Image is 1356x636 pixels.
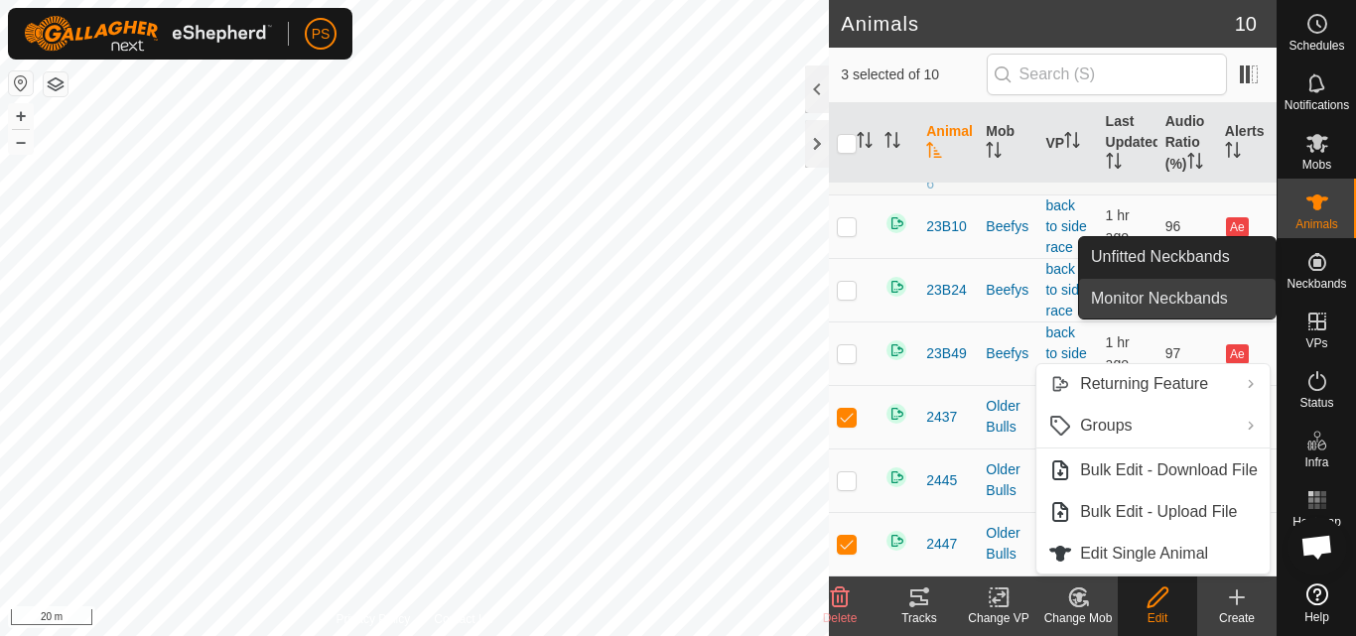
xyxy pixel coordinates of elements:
span: Bulk Edit - Download File [1080,458,1258,482]
p-sorticon: Activate to sort [1106,156,1122,172]
span: Edit Single Animal [1080,542,1208,566]
span: 2445 [926,470,957,491]
span: Unfitted Neckbands [1091,245,1230,269]
img: returning on [884,338,908,362]
th: VP [1037,103,1097,184]
span: Infra [1304,456,1328,468]
button: Map Layers [44,72,68,96]
div: Beefys [986,280,1029,301]
span: 2447 [926,534,957,555]
a: back to side race [1045,197,1086,255]
img: returning on [884,529,908,553]
span: Mobs [1302,159,1331,171]
span: Status [1299,397,1333,409]
span: 23B24 [926,280,966,301]
p-sorticon: Activate to sort [1064,135,1080,151]
span: 97 [1165,345,1181,361]
li: Bulk Edit - Download File [1036,450,1270,490]
p-sorticon: Activate to sort [926,145,942,161]
a: back to side race [1045,261,1086,318]
th: Alerts [1217,103,1277,184]
img: returning on [884,211,908,235]
button: Reset Map [9,71,33,95]
div: Change Mob [1038,609,1118,627]
span: Notifications [1285,99,1349,111]
div: Older Bulls [986,396,1029,438]
li: Groups [1036,406,1270,445]
span: Neckbands [1287,278,1346,290]
button: Ae [1226,344,1248,364]
span: Schedules [1288,40,1344,52]
span: Groups [1080,414,1132,438]
span: Bulk Edit - Upload File [1080,500,1237,524]
div: Older Bulls [986,523,1029,565]
span: VPs [1305,337,1327,349]
div: Beefys [986,216,1029,237]
div: Older Bulls [986,459,1029,501]
div: Edit [1118,609,1197,627]
div: Change VP [959,609,1038,627]
a: Privacy Policy [337,610,411,628]
span: Help [1304,611,1329,623]
span: Delete [823,611,858,625]
span: PS [312,24,331,45]
span: 96 [1165,218,1181,234]
div: Create [1197,609,1277,627]
img: returning on [884,465,908,489]
button: – [9,130,33,154]
span: 3 selected of 10 [841,64,986,85]
span: 23B49 [926,343,966,364]
div: Beefys [986,343,1029,364]
span: Heatmap [1292,516,1341,528]
input: Search (S) [987,54,1227,95]
img: returning on [884,275,908,299]
th: Mob [978,103,1037,184]
span: Monitor Neckbands [1091,287,1228,311]
button: Ae [1226,217,1248,237]
span: 23B10 [926,216,966,237]
span: Animals [1295,218,1338,230]
img: returning on [884,402,908,426]
h2: Animals [841,12,1235,36]
a: Help [1278,575,1356,631]
a: back to side race [1045,324,1086,382]
p-sorticon: Activate to sort [884,135,900,151]
a: Contact Us [434,610,492,628]
li: Edit Single Animal [1036,534,1270,573]
th: Last Updated [1098,103,1157,184]
span: 7 Oct 2025, 3:05 pm [1106,207,1130,244]
th: Audio Ratio (%) [1157,103,1217,184]
th: Animal [918,103,978,184]
div: Tracks [880,609,959,627]
p-sorticon: Activate to sort [857,135,873,151]
li: Returning Feature [1036,364,1270,404]
a: Monitor Neckbands [1079,279,1276,318]
span: 10 [1235,9,1257,39]
p-sorticon: Activate to sort [1225,145,1241,161]
button: + [9,104,33,128]
a: Unfitted Neckbands [1079,237,1276,277]
span: 2437 [926,407,957,428]
span: Returning Feature [1080,372,1208,396]
div: Open chat [1288,517,1347,576]
span: 7 Oct 2025, 3:05 pm [1106,334,1130,371]
li: Bulk Edit - Upload File [1036,492,1270,532]
p-sorticon: Activate to sort [1187,156,1203,172]
p-sorticon: Activate to sort [986,145,1002,161]
img: Gallagher Logo [24,16,272,52]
